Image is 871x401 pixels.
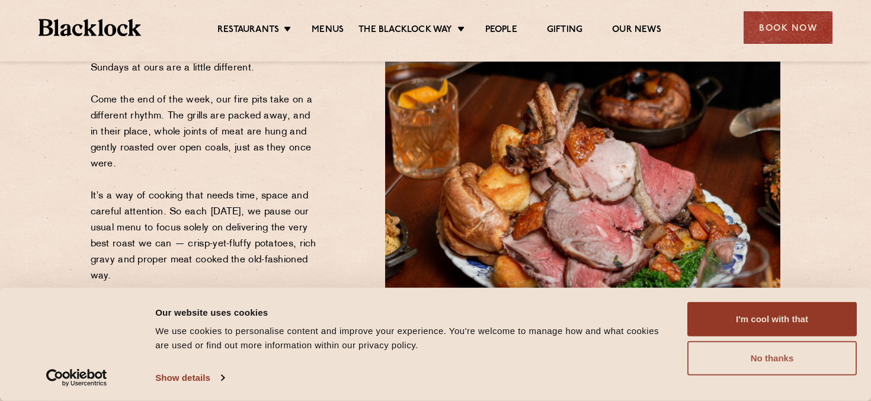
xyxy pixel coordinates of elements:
[155,369,224,387] a: Show details
[687,341,857,376] button: No thanks
[25,369,129,387] a: Usercentrics Cookiebot - opens in a new window
[687,302,857,336] button: I'm cool with that
[91,60,318,348] p: Sundays at ours are a little different. Come the end of the week, our fire pits take on a differe...
[155,324,674,352] div: We use cookies to personalise content and improve your experience. You're welcome to manage how a...
[485,24,517,37] a: People
[547,24,582,37] a: Gifting
[358,24,452,37] a: The Blacklock Way
[612,24,661,37] a: Our News
[312,24,344,37] a: Menus
[217,24,279,37] a: Restaurants
[744,11,832,44] div: Book Now
[155,305,674,319] div: Our website uses cookies
[39,19,141,36] img: BL_Textured_Logo-footer-cropped.svg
